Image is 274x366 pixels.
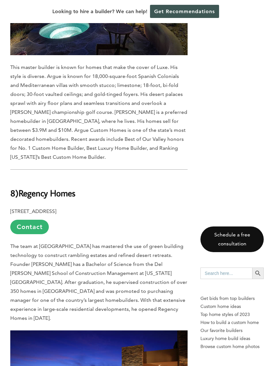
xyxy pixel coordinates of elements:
[10,243,187,321] span: The team at [GEOGRAPHIC_DATA] has mastered the use of green building technology to construct ramb...
[10,187,19,199] b: 8)
[10,207,188,234] p: [STREET_ADDRESS]
[200,226,264,252] a: Schedule a free consultation
[200,302,264,311] a: Custom home ideas
[200,311,264,319] a: Top home styles of 2023
[200,294,264,302] p: Get bids from top builders
[10,64,187,160] span: This master builder is known for homes that make the cover of Luxe. His style is diverse. Argue i...
[200,319,264,327] a: How to build a custom home
[254,270,261,277] svg: Search
[150,5,219,18] a: Get Recommendations
[151,320,266,358] iframe: Drift Widget Chat Controller
[19,187,75,199] b: Regency Homes
[200,268,252,279] input: Search here...
[10,220,49,234] a: Contact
